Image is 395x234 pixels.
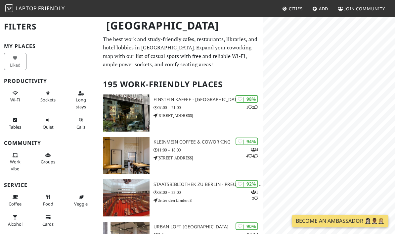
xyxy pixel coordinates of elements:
[37,192,60,209] button: Food
[10,97,20,103] span: Stable Wi-Fi
[154,104,263,111] p: 07:00 – 21:00
[310,3,331,15] a: Add
[103,74,260,94] h2: 195 Work-Friendly Places
[236,180,258,188] div: | 92%
[4,43,95,49] h3: My Places
[5,3,65,15] a: LaptopFriendly LaptopFriendly
[37,88,60,105] button: Sockets
[103,94,150,132] img: Einstein Kaffee - Charlottenburg
[236,95,258,103] div: | 98%
[76,124,85,130] span: Video/audio calls
[4,78,95,84] h3: Productivity
[4,150,26,174] button: Work vibe
[154,139,263,145] h3: KleinMein Coffee & Coworking
[16,5,37,12] span: Laptop
[10,159,21,171] span: People working
[9,124,21,130] span: Work-friendly tables
[246,146,258,159] p: 4 4 4
[101,17,262,35] h1: [GEOGRAPHIC_DATA]
[4,212,26,229] button: Alcohol
[41,159,55,165] span: Group tables
[38,5,65,12] span: Friendly
[76,97,86,109] span: Long stays
[4,192,26,209] button: Coffee
[99,94,264,132] a: Einstein Kaffee - Charlottenburg | 98% 12 Einstein Kaffee - [GEOGRAPHIC_DATA] 07:00 – 21:00 [STRE...
[103,137,150,174] img: KleinMein Coffee & Coworking
[154,155,263,161] p: [STREET_ADDRESS]
[4,17,95,37] h2: Filters
[154,147,263,153] p: 11:00 – 18:00
[99,137,264,174] a: KleinMein Coffee & Coworking | 94% 444 KleinMein Coffee & Coworking 11:00 – 18:00 [STREET_ADDRESS]
[344,6,385,12] span: Join Community
[319,6,329,12] span: Add
[4,140,95,146] h3: Community
[99,179,264,216] a: Staatsbibliothek zu Berlin - Preußischer Kulturbesitz | 92% 12 Staatsbibliothek zu Berlin - Preuß...
[292,215,388,227] a: Become an Ambassador 🤵🏻‍♀️🤵🏾‍♂️🤵🏼‍♀️
[40,97,56,103] span: Power sockets
[4,115,26,132] button: Tables
[280,3,305,15] a: Cities
[251,189,258,202] p: 1 2
[154,197,263,204] p: Unter den Linden 8
[154,189,263,196] p: 08:00 – 22:00
[74,201,88,207] span: Veggie
[246,104,258,110] p: 1 2
[154,224,263,230] h3: URBAN LOFT [GEOGRAPHIC_DATA]
[236,138,258,145] div: | 94%
[37,212,60,229] button: Cards
[8,221,22,227] span: Alcohol
[154,112,263,119] p: [STREET_ADDRESS]
[37,150,60,167] button: Groups
[103,35,260,69] p: The best work and study-friendly cafes, restaurants, libraries, and hotel lobbies in [GEOGRAPHIC_...
[154,97,263,102] h3: Einstein Kaffee - [GEOGRAPHIC_DATA]
[103,179,150,216] img: Staatsbibliothek zu Berlin - Preußischer Kulturbesitz
[43,201,53,207] span: Food
[70,192,92,209] button: Veggie
[4,182,95,188] h3: Service
[70,88,92,112] button: Long stays
[289,6,303,12] span: Cities
[5,4,13,12] img: LaptopFriendly
[335,3,388,15] a: Join Community
[4,88,26,105] button: Wi-Fi
[9,201,22,207] span: Coffee
[43,124,54,130] span: Quiet
[42,221,54,227] span: Credit cards
[236,222,258,230] div: | 90%
[37,115,60,132] button: Quiet
[154,182,263,187] h3: Staatsbibliothek zu Berlin - Preußischer Kulturbesitz
[70,115,92,132] button: Calls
